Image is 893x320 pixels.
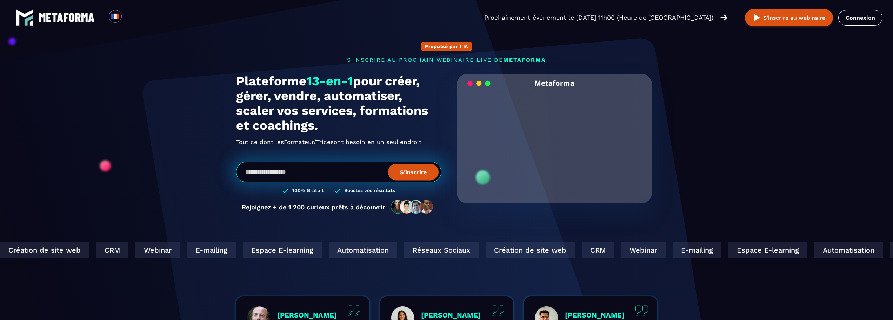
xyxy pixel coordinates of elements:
[236,74,441,133] h1: Plateforme pour créer, gérer, vendre, automatiser, scaler vos services, formations et coachings.
[16,9,33,26] img: logo
[491,305,505,316] img: quote
[486,242,575,258] div: Création de site web
[389,200,436,214] img: community-people
[243,242,322,258] div: Espace E-learning
[503,57,546,63] span: METAFORMA
[282,188,289,194] img: checked
[128,13,133,22] input: Search for option
[122,10,139,25] div: Search for option
[720,14,727,21] img: arrow-right
[467,80,491,87] img: loading
[111,12,120,21] img: fr
[673,242,721,258] div: E-mailing
[425,44,468,49] p: Propulsé par l'IA
[236,57,657,63] p: s'inscrire au prochain webinaire live de
[292,188,324,194] h3: 100% Gratuit
[96,242,128,258] div: CRM
[728,242,807,258] div: Espace E-learning
[39,13,95,22] img: logo
[388,164,439,180] button: S’inscrire
[621,242,666,258] div: Webinar
[745,9,833,26] button: S’inscrire au webinaire
[135,242,180,258] div: Webinar
[187,242,236,258] div: E-mailing
[582,242,614,258] div: CRM
[334,188,341,194] img: checked
[347,305,361,316] img: quote
[534,74,574,92] h2: Metaforma
[462,92,647,185] video: Your browser does not support the video tag.
[306,74,353,89] span: 13-en-1
[421,311,481,319] p: [PERSON_NAME]
[329,242,397,258] div: Automatisation
[838,10,882,26] a: Connexion
[635,305,648,316] img: quote
[284,136,334,148] span: Formateur/Trices
[344,188,395,194] h3: Boostez vos résultats
[242,203,385,211] p: Rejoignez + de 1 200 curieux prêts à découvrir
[277,311,337,319] p: [PERSON_NAME]
[404,242,479,258] div: Réseaux Sociaux
[484,13,713,22] p: Prochainement événement le [DATE] 11h00 (Heure de [GEOGRAPHIC_DATA])
[814,242,883,258] div: Automatisation
[753,13,761,22] img: play
[565,311,625,319] p: [PERSON_NAME]
[236,136,441,148] h2: Tout ce dont les ont besoin en un seul endroit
